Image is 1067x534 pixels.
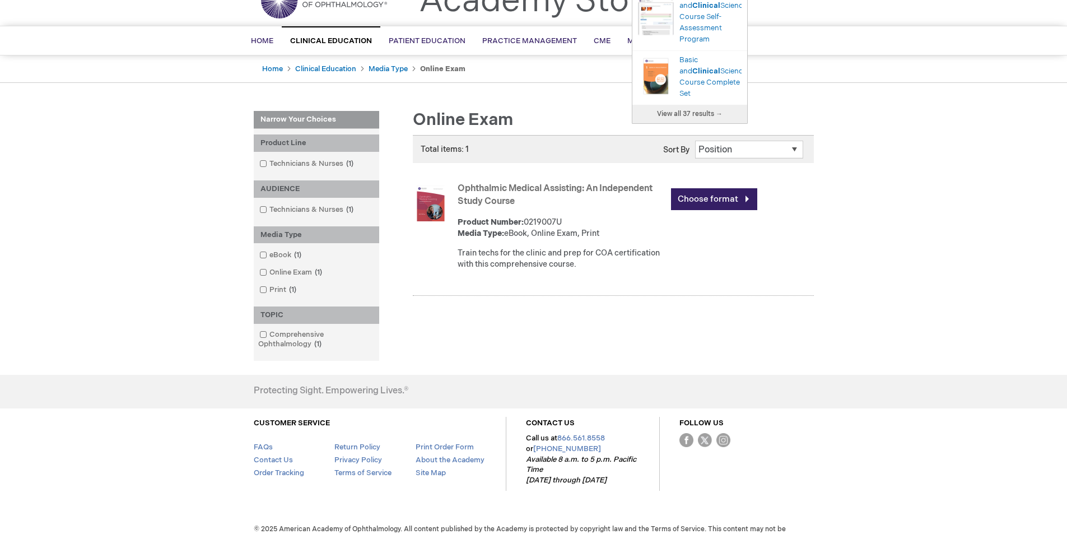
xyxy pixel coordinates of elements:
[334,443,380,452] a: Return Policy
[254,386,408,396] h4: Protecting Sight. Empowering Lives.®
[698,433,712,447] img: Twitter
[526,433,640,485] p: Call us at or
[692,67,720,76] span: Clinical
[657,110,723,118] span: View all 37 results →
[679,419,724,428] a: FOLLOW US
[389,36,465,45] span: Patient Education
[638,54,674,99] img: Basic and Clinical Science Course Complete Set
[627,36,678,45] span: Membership
[458,183,653,207] a: Ophthalmic Medical Assisting: An Independent Study Course
[671,188,757,210] a: Choose format
[334,456,382,465] a: Privacy Policy
[257,159,358,169] a: Technicians & Nurses1
[257,267,327,278] a: Online Exam1
[312,268,325,277] span: 1
[262,64,283,73] a: Home
[254,468,304,477] a: Order Tracking
[594,36,611,45] span: CME
[257,250,306,261] a: eBook1
[343,205,356,214] span: 1
[632,105,747,123] a: View all 37 results →
[311,340,324,349] span: 1
[679,55,747,98] a: Basic andClinicalScience Course Complete Set
[413,185,449,221] img: Ophthalmic Medical Assisting: An Independent Study Course
[254,180,379,198] div: AUDIENCE
[413,110,513,130] span: Online Exam
[286,285,299,294] span: 1
[254,443,273,452] a: FAQs
[369,64,408,73] a: Media Type
[458,248,665,270] div: Train techs for the clinic and prep for COA certification with this comprehensive course.
[458,217,524,227] strong: Product Number:
[533,444,601,453] a: [PHONE_NUMBER]
[254,456,293,465] a: Contact Us
[679,433,693,447] img: Facebook
[526,419,575,428] a: CONTACT US
[334,468,392,477] a: Terms of Service
[257,285,301,295] a: Print1
[251,36,273,45] span: Home
[291,250,304,259] span: 1
[692,1,720,10] span: Clinical
[254,307,379,324] div: TOPIC
[416,468,446,477] a: Site Map
[482,36,577,45] span: Practice Management
[557,434,605,443] a: 866.561.8558
[254,134,379,152] div: Product Line
[257,205,358,215] a: Technicians & Nurses1
[290,36,372,45] span: Clinical Education
[295,64,356,73] a: Clinical Education
[458,229,504,238] strong: Media Type:
[421,145,469,154] span: Total items: 1
[416,456,484,465] a: About the Academy
[254,419,330,428] a: CUSTOMER SERVICE
[716,433,730,447] img: instagram
[343,159,356,168] span: 1
[458,217,665,239] div: 0219007U eBook, Online Exam, Print
[420,64,465,73] strong: Online Exam
[638,54,679,102] a: Basic and Clinical Science Course Complete Set
[254,226,379,244] div: Media Type
[254,111,379,129] strong: Narrow Your Choices
[257,329,376,350] a: Comprehensive Ophthalmology1
[416,443,474,452] a: Print Order Form
[526,455,636,485] em: Available 8 a.m. to 5 p.m. Pacific Time [DATE] through [DATE]
[663,145,689,155] label: Sort By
